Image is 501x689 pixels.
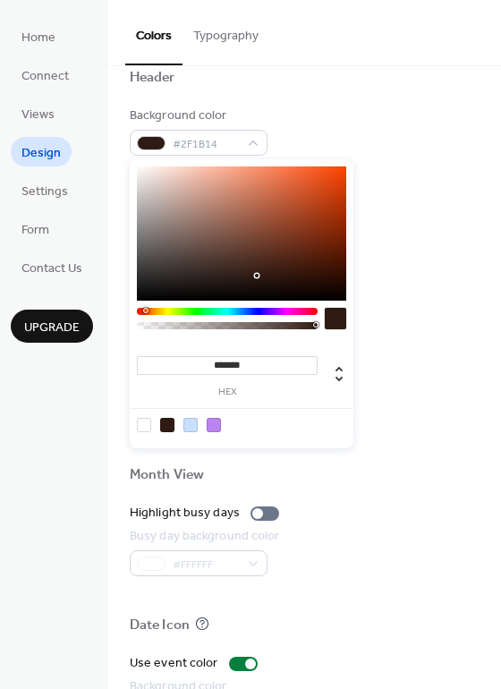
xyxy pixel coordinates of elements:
label: hex [137,387,318,397]
a: Connect [11,60,80,89]
div: Date Icon [130,617,190,635]
a: Form [11,214,60,243]
span: Form [21,221,49,240]
span: Home [21,29,55,47]
a: Design [11,137,72,166]
span: Contact Us [21,259,82,278]
span: Settings [21,183,68,201]
a: Contact Us [11,252,93,282]
span: Design [21,144,61,163]
div: rgb(200, 224, 254) [183,418,198,432]
div: Highlight busy days [130,504,240,523]
div: Background color [130,106,264,125]
div: Busy day background color [130,527,280,546]
div: rgb(186, 131, 240) [207,418,221,432]
span: Connect [21,67,69,86]
div: Month View [130,466,204,485]
button: Upgrade [11,310,93,343]
div: Header [130,69,175,88]
span: Views [21,106,55,124]
div: Use event color [130,654,218,673]
a: Settings [11,175,79,205]
a: Views [11,98,65,128]
span: #2F1B14 [173,135,239,154]
div: rgb(255, 255, 255) [137,418,151,432]
div: rgb(47, 27, 20) [160,418,174,432]
a: Home [11,21,66,51]
span: Upgrade [24,319,80,337]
